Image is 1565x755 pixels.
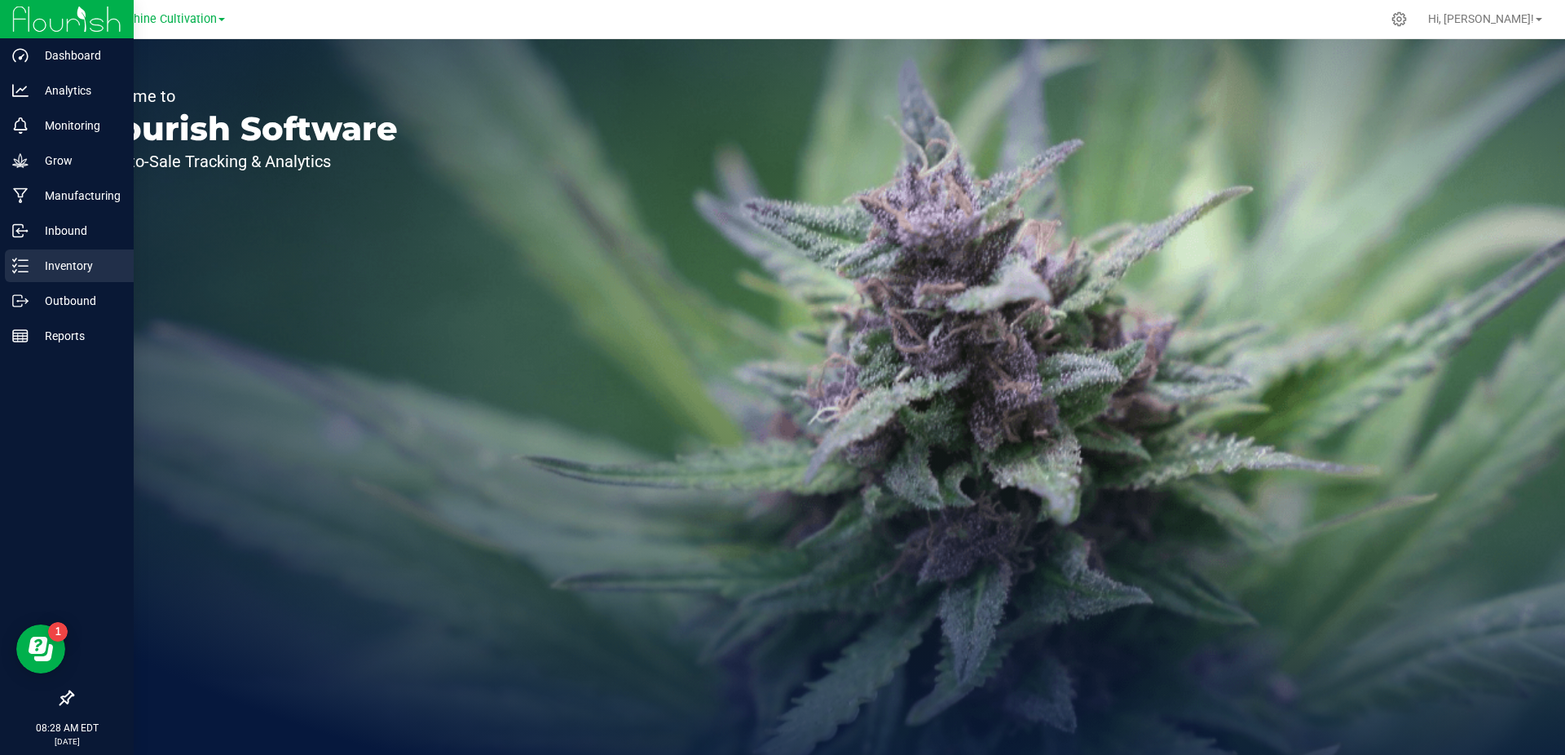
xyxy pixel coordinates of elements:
p: Manufacturing [29,186,126,205]
span: Sunshine Cultivation [108,12,217,26]
iframe: Resource center [16,625,65,673]
p: Inbound [29,221,126,241]
p: Seed-to-Sale Tracking & Analytics [88,153,398,170]
inline-svg: Dashboard [12,47,29,64]
inline-svg: Grow [12,152,29,169]
inline-svg: Reports [12,328,29,344]
inline-svg: Monitoring [12,117,29,134]
inline-svg: Analytics [12,82,29,99]
p: Flourish Software [88,113,398,145]
span: Hi, [PERSON_NAME]! [1428,12,1534,25]
p: Welcome to [88,88,398,104]
div: Manage settings [1389,11,1409,27]
p: Grow [29,151,126,170]
inline-svg: Outbound [12,293,29,309]
iframe: Resource center unread badge [48,622,68,642]
p: Reports [29,326,126,346]
p: Inventory [29,256,126,276]
p: [DATE] [7,735,126,748]
p: 08:28 AM EDT [7,721,126,735]
inline-svg: Inventory [12,258,29,274]
p: Monitoring [29,116,126,135]
p: Outbound [29,291,126,311]
p: Analytics [29,81,126,100]
inline-svg: Inbound [12,223,29,239]
inline-svg: Manufacturing [12,188,29,204]
p: Dashboard [29,46,126,65]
